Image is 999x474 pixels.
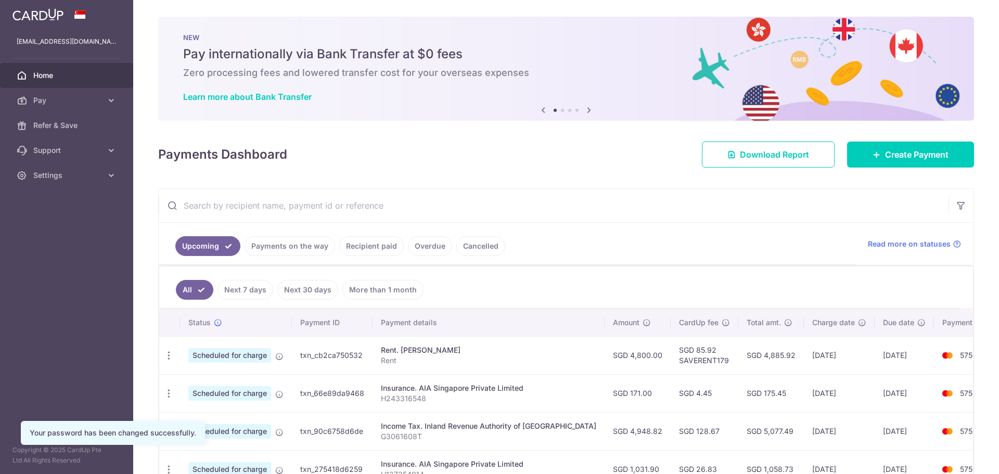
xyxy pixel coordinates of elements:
a: Learn more about Bank Transfer [183,92,312,102]
td: [DATE] [875,374,934,412]
td: [DATE] [804,374,875,412]
img: Bank Card [937,349,958,362]
a: Upcoming [175,236,240,256]
td: txn_90c6758d6de [292,412,373,450]
th: Payment details [373,309,605,336]
a: Create Payment [847,142,974,168]
span: Refer & Save [33,120,102,131]
td: SGD 4,885.92 [738,336,804,374]
span: Download Report [740,148,809,161]
span: Home [33,70,102,81]
p: Rent [381,355,596,366]
td: txn_66e89da9468 [292,374,373,412]
h4: Payments Dashboard [158,145,287,164]
a: All [176,280,213,300]
div: Insurance. AIA Singapore Private Limited [381,383,596,393]
td: [DATE] [875,336,934,374]
td: SGD 4.45 [671,374,738,412]
span: Create Payment [885,148,949,161]
img: Bank Card [937,425,958,438]
p: H243316548 [381,393,596,404]
div: Rent. [PERSON_NAME] [381,345,596,355]
img: Bank transfer banner [158,17,974,121]
span: Due date [883,317,914,328]
td: [DATE] [804,412,875,450]
span: Charge date [812,317,855,328]
td: SGD 4,948.82 [605,412,671,450]
td: [DATE] [875,412,934,450]
span: Settings [33,170,102,181]
span: 5750 [960,427,977,435]
a: Next 7 days [217,280,273,300]
span: Total amt. [747,317,781,328]
a: Download Report [702,142,835,168]
td: SGD 4,800.00 [605,336,671,374]
td: txn_cb2ca750532 [292,336,373,374]
a: More than 1 month [342,280,424,300]
span: Support [33,145,102,156]
span: CardUp fee [679,317,719,328]
a: Payments on the way [245,236,335,256]
a: Read more on statuses [868,239,961,249]
span: Scheduled for charge [188,386,271,401]
td: SGD 85.92 SAVERENT179 [671,336,738,374]
img: Bank Card [937,387,958,400]
a: Recipient paid [339,236,404,256]
span: Status [188,317,211,328]
span: Pay [33,95,102,106]
a: Cancelled [456,236,505,256]
td: SGD 175.45 [738,374,804,412]
div: Your password has been changed successfully. [30,428,196,438]
p: [EMAIL_ADDRESS][DOMAIN_NAME] [17,36,117,47]
th: Payment ID [292,309,373,336]
div: Income Tax. Inland Revenue Authority of [GEOGRAPHIC_DATA] [381,421,596,431]
td: SGD 171.00 [605,374,671,412]
span: Read more on statuses [868,239,951,249]
p: NEW [183,33,949,42]
a: Next 30 days [277,280,338,300]
span: 5750 [960,465,977,473]
span: 5750 [960,351,977,360]
h6: Zero processing fees and lowered transfer cost for your overseas expenses [183,67,949,79]
td: SGD 5,077.49 [738,412,804,450]
a: Overdue [408,236,452,256]
h5: Pay internationally via Bank Transfer at $0 fees [183,46,949,62]
td: [DATE] [804,336,875,374]
span: Amount [613,317,639,328]
input: Search by recipient name, payment id or reference [159,189,949,222]
span: Scheduled for charge [188,348,271,363]
span: Scheduled for charge [188,424,271,439]
img: CardUp [12,8,63,21]
span: 5750 [960,389,977,398]
p: G3061608T [381,431,596,442]
div: Insurance. AIA Singapore Private Limited [381,459,596,469]
td: SGD 128.67 [671,412,738,450]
